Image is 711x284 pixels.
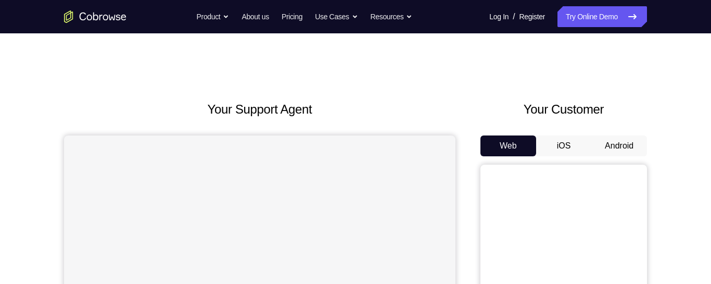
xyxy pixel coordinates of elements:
span: / [513,10,515,23]
button: Resources [371,6,413,27]
a: Go to the home page [64,10,126,23]
h2: Your Support Agent [64,100,455,119]
a: Log In [489,6,509,27]
a: Pricing [282,6,302,27]
button: iOS [536,135,592,156]
a: About us [242,6,269,27]
button: Product [197,6,230,27]
a: Register [519,6,545,27]
button: Android [591,135,647,156]
a: Try Online Demo [557,6,647,27]
button: Web [480,135,536,156]
h2: Your Customer [480,100,647,119]
button: Use Cases [315,6,358,27]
